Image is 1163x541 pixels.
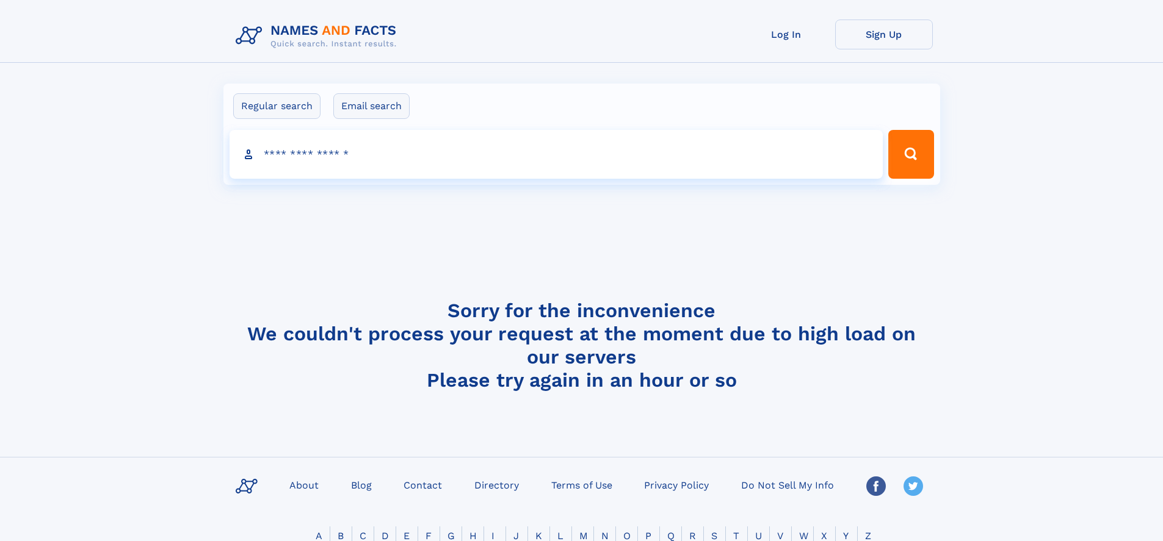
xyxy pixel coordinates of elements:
img: Facebook [866,476,886,496]
a: Terms of Use [546,476,617,493]
button: Search Button [888,130,933,179]
a: About [284,476,324,493]
a: Blog [346,476,377,493]
input: search input [230,130,883,179]
a: Directory [469,476,524,493]
img: Logo Names and Facts [231,20,407,52]
a: Privacy Policy [639,476,714,493]
a: Do Not Sell My Info [736,476,839,493]
label: Email search [333,93,410,119]
h4: Sorry for the inconvenience We couldn't process your request at the moment due to high load on ou... [231,299,933,392]
a: Log In [737,20,835,49]
a: Contact [399,476,447,493]
a: Sign Up [835,20,933,49]
label: Regular search [233,93,321,119]
img: Twitter [904,476,923,496]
